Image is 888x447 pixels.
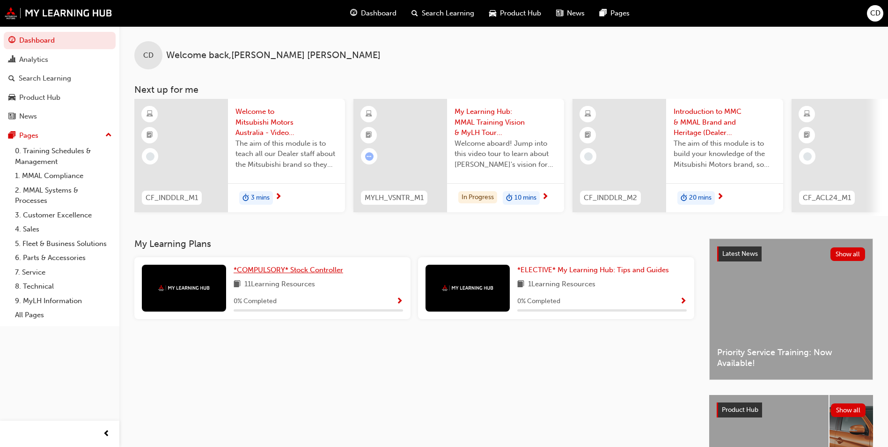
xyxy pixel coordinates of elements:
span: Welcome back , [PERSON_NAME] [PERSON_NAME] [166,50,381,61]
span: Show Progress [396,298,403,306]
a: car-iconProduct Hub [482,4,549,23]
a: 7. Service [11,265,116,280]
div: In Progress [458,191,497,204]
a: CF_INDDLR_M1Welcome to Mitsubishi Motors Australia - Video (Dealer Induction)The aim of this modu... [134,99,345,212]
span: Product Hub [500,8,541,19]
span: Introduction to MMC & MMAL Brand and Heritage (Dealer Induction) [674,106,776,138]
span: up-icon [105,129,112,142]
span: book-icon [234,279,241,291]
span: 1 Learning Resources [528,279,595,291]
span: chart-icon [8,56,15,64]
span: news-icon [556,7,563,19]
span: learningResourceType_ELEARNING-icon [147,108,153,120]
span: search-icon [411,7,418,19]
span: prev-icon [103,428,110,440]
h3: My Learning Plans [134,238,694,249]
h3: Next up for me [119,84,888,95]
span: CF_ACL24_M1 [803,193,851,203]
a: MYLH_VSNTR_M1My Learning Hub: MMAL Training Vision & MyLH Tour (Elective)Welcome aboard! Jump int... [353,99,564,212]
span: The aim of this module is to build your knowledge of the Mitsubishi Motors brand, so you can demo... [674,138,776,170]
span: next-icon [275,193,282,201]
a: Product HubShow all [717,402,866,417]
span: 3 mins [251,193,270,203]
a: 0. Training Schedules & Management [11,144,116,169]
span: learningResourceType_ELEARNING-icon [366,108,372,120]
a: Dashboard [4,32,116,49]
span: car-icon [489,7,496,19]
span: 11 Learning Resources [244,279,315,291]
a: 5. Fleet & Business Solutions [11,237,116,251]
span: learningRecordVerb_NONE-icon [146,152,154,161]
button: Show all [830,247,866,261]
span: MYLH_VSNTR_M1 [365,193,424,203]
a: News [4,108,116,125]
div: Product Hub [19,92,60,103]
span: pages-icon [8,132,15,140]
span: *COMPULSORY* Stock Controller [234,266,343,274]
a: Search Learning [4,70,116,87]
a: *COMPULSORY* Stock Controller [234,265,347,276]
span: Pages [610,8,630,19]
span: Dashboard [361,8,396,19]
span: news-icon [8,112,15,121]
span: guage-icon [350,7,357,19]
span: duration-icon [242,192,249,204]
span: News [567,8,585,19]
span: CF_INDDLR_M1 [146,193,198,203]
a: 9. MyLH Information [11,294,116,308]
a: search-iconSearch Learning [404,4,482,23]
button: Pages [4,127,116,144]
span: learningRecordVerb_ATTEMPT-icon [365,152,374,161]
a: Latest NewsShow allPriority Service Training: Now Available! [709,238,873,380]
a: 2. MMAL Systems & Processes [11,183,116,208]
span: The aim of this module is to teach all our Dealer staff about the Mitsubishi brand so they demons... [235,138,338,170]
span: next-icon [542,193,549,201]
span: car-icon [8,94,15,102]
div: Pages [19,130,38,141]
a: pages-iconPages [592,4,637,23]
img: mmal [442,285,493,291]
span: CF_INDDLR_M2 [584,193,637,203]
span: duration-icon [681,192,687,204]
span: CD [143,50,154,61]
a: 8. Technical [11,279,116,294]
span: learningResourceType_ELEARNING-icon [585,108,591,120]
span: duration-icon [506,192,513,204]
a: Product Hub [4,89,116,106]
a: *ELECTIVE* My Learning Hub: Tips and Guides [517,265,673,276]
span: learningRecordVerb_NONE-icon [584,152,593,161]
button: CD [867,5,883,22]
span: Welcome aboard! Jump into this video tour to learn about [PERSON_NAME]'s vision for your learning... [455,138,557,170]
a: Latest NewsShow all [717,246,865,261]
span: Show Progress [680,298,687,306]
span: 10 mins [514,193,536,203]
a: CF_INDDLR_M2Introduction to MMC & MMAL Brand and Heritage (Dealer Induction)The aim of this modul... [572,99,783,212]
span: *ELECTIVE* My Learning Hub: Tips and Guides [517,266,669,274]
span: Product Hub [722,406,758,414]
span: book-icon [517,279,524,291]
div: News [19,111,37,122]
img: mmal [5,7,112,19]
span: search-icon [8,74,15,83]
a: 1. MMAL Compliance [11,169,116,183]
span: Search Learning [422,8,474,19]
div: Analytics [19,54,48,65]
span: Priority Service Training: Now Available! [717,347,865,368]
a: 6. Parts & Accessories [11,251,116,265]
span: CD [870,8,881,19]
span: Latest News [722,250,758,258]
a: 3. Customer Excellence [11,208,116,223]
span: Welcome to Mitsubishi Motors Australia - Video (Dealer Induction) [235,106,338,138]
span: My Learning Hub: MMAL Training Vision & MyLH Tour (Elective) [455,106,557,138]
button: Show Progress [680,296,687,307]
span: booktick-icon [366,129,372,142]
a: guage-iconDashboard [343,4,404,23]
a: Analytics [4,51,116,68]
span: 0 % Completed [517,296,560,307]
span: booktick-icon [147,129,153,142]
div: Search Learning [19,73,71,84]
span: learningResourceType_ELEARNING-icon [804,108,810,120]
button: Show Progress [396,296,403,307]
